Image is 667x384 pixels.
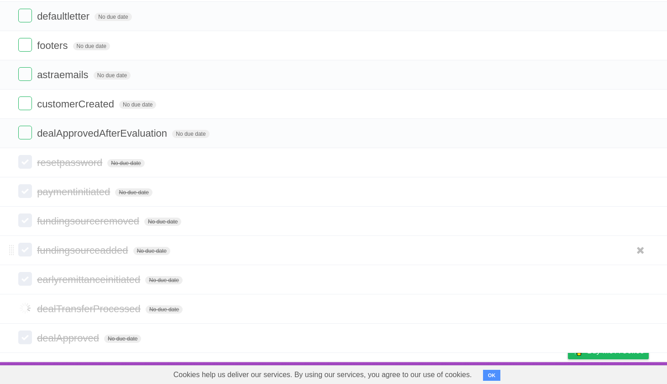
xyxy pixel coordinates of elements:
[18,272,32,286] label: Done
[18,67,32,81] label: Done
[18,126,32,139] label: Done
[73,42,110,50] span: No due date
[164,366,481,384] span: Cookies help us deliver our services. By using our services, you agree to our use of cookies.
[172,130,209,138] span: No due date
[18,331,32,344] label: Done
[18,184,32,198] label: Done
[146,305,183,314] span: No due date
[37,40,70,51] span: footers
[94,71,131,80] span: No due date
[18,9,32,22] label: Done
[37,303,143,315] span: dealTransferProcessed
[104,335,141,343] span: No due date
[37,274,142,285] span: earlyremittanceinitiated
[133,247,170,255] span: No due date
[18,96,32,110] label: Done
[18,155,32,169] label: Done
[37,69,90,80] span: astraemails
[18,301,32,315] label: Done
[525,364,545,382] a: Terms
[37,128,169,139] span: dealApprovedAfterEvaluation
[144,218,181,226] span: No due date
[37,332,101,344] span: dealApproved
[37,215,142,227] span: fundingsourceremoved
[145,276,182,284] span: No due date
[95,13,131,21] span: No due date
[119,101,156,109] span: No due date
[18,38,32,52] label: Done
[477,364,514,382] a: Developers
[37,186,112,197] span: paymentinitiated
[115,188,152,197] span: No due date
[37,98,116,110] span: customerCreated
[37,245,130,256] span: fundingsourceadded
[587,343,644,359] span: Buy me a coffee
[446,364,466,382] a: About
[18,243,32,256] label: Done
[37,11,92,22] span: defaultletter
[107,159,144,167] span: No due date
[37,157,105,168] span: resetpassword
[591,364,649,382] a: Suggest a feature
[556,364,580,382] a: Privacy
[483,370,501,381] button: OK
[18,213,32,227] label: Done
